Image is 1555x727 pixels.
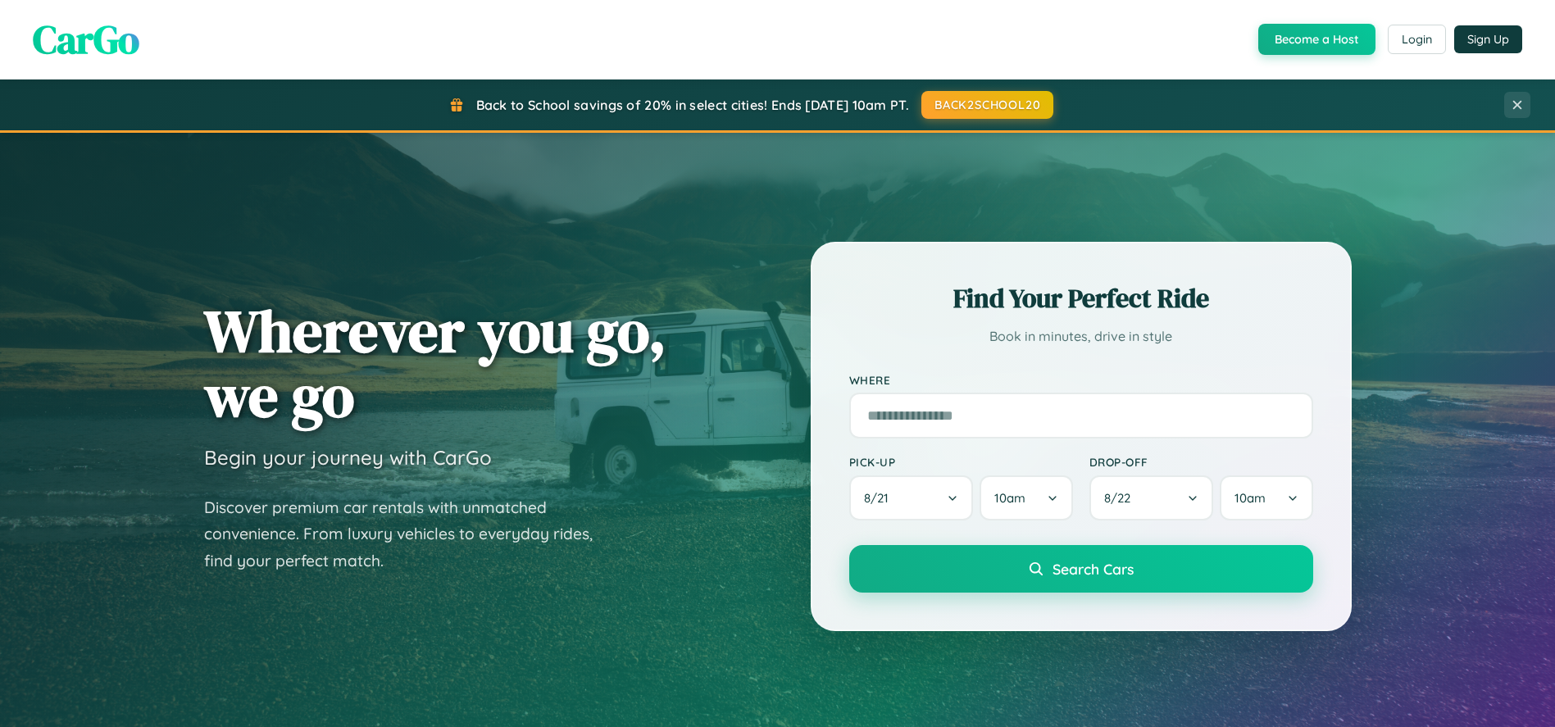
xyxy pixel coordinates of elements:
[1234,490,1266,506] span: 10am
[33,12,139,66] span: CarGo
[1388,25,1446,54] button: Login
[1454,25,1522,53] button: Sign Up
[849,455,1073,469] label: Pick-up
[204,494,614,575] p: Discover premium car rentals with unmatched convenience. From luxury vehicles to everyday rides, ...
[1089,455,1313,469] label: Drop-off
[849,280,1313,316] h2: Find Your Perfect Ride
[1104,490,1139,506] span: 8 / 22
[849,475,974,520] button: 8/21
[476,97,909,113] span: Back to School savings of 20% in select cities! Ends [DATE] 10am PT.
[980,475,1072,520] button: 10am
[1258,24,1375,55] button: Become a Host
[204,298,666,428] h1: Wherever you go, we go
[1053,560,1134,578] span: Search Cars
[849,325,1313,348] p: Book in minutes, drive in style
[849,372,1313,386] label: Where
[864,490,897,506] span: 8 / 21
[1220,475,1312,520] button: 10am
[921,91,1053,119] button: BACK2SCHOOL20
[204,445,492,470] h3: Begin your journey with CarGo
[994,490,1025,506] span: 10am
[1089,475,1214,520] button: 8/22
[849,545,1313,593] button: Search Cars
